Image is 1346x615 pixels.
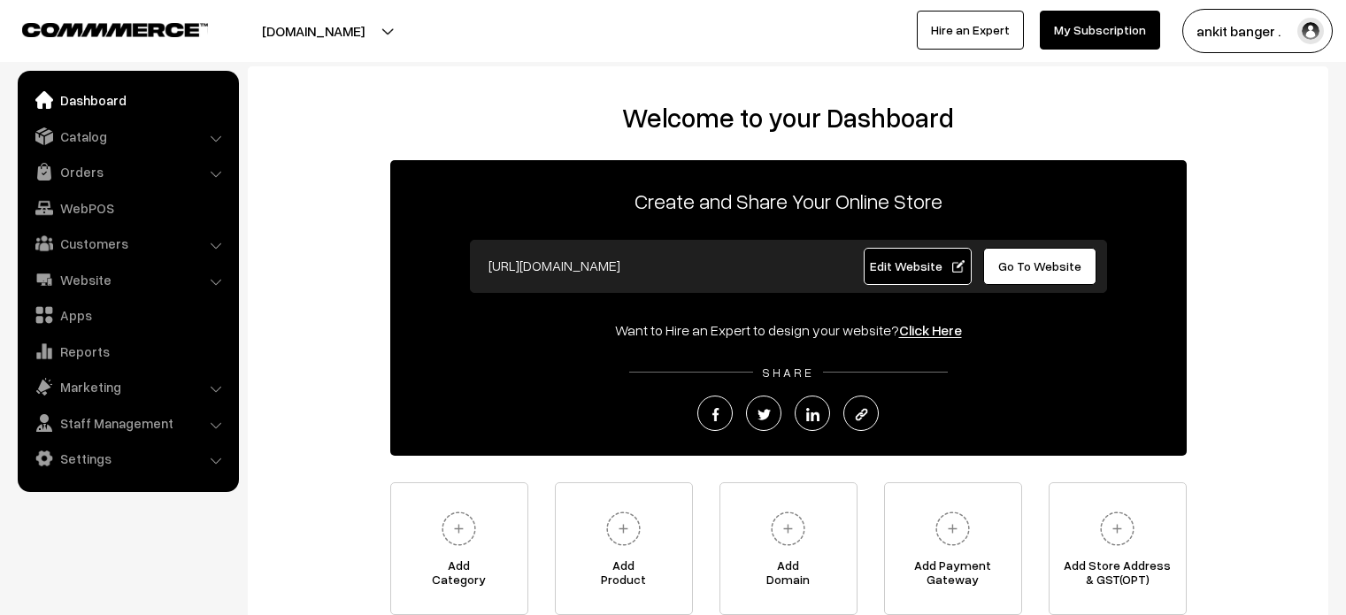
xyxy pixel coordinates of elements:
[390,482,528,615] a: AddCategory
[884,482,1022,615] a: Add PaymentGateway
[22,23,208,36] img: COMMMERCE
[719,482,858,615] a: AddDomain
[22,227,233,259] a: Customers
[22,18,177,39] a: COMMMERCE
[391,558,527,594] span: Add Category
[1297,18,1324,44] img: user
[753,365,823,380] span: SHARE
[200,9,427,53] button: [DOMAIN_NAME]
[22,442,233,474] a: Settings
[899,321,962,339] a: Click Here
[1040,11,1160,50] a: My Subscription
[1182,9,1333,53] button: ankit banger .
[1049,482,1187,615] a: Add Store Address& GST(OPT)
[1050,558,1186,594] span: Add Store Address & GST(OPT)
[764,504,812,553] img: plus.svg
[885,558,1021,594] span: Add Payment Gateway
[22,84,233,116] a: Dashboard
[22,120,233,152] a: Catalog
[22,299,233,331] a: Apps
[870,258,965,273] span: Edit Website
[864,248,972,285] a: Edit Website
[22,335,233,367] a: Reports
[983,248,1097,285] a: Go To Website
[22,264,233,296] a: Website
[22,192,233,224] a: WebPOS
[556,558,692,594] span: Add Product
[1093,504,1142,553] img: plus.svg
[265,102,1311,134] h2: Welcome to your Dashboard
[435,504,483,553] img: plus.svg
[22,371,233,403] a: Marketing
[22,156,233,188] a: Orders
[599,504,648,553] img: plus.svg
[998,258,1081,273] span: Go To Website
[22,407,233,439] a: Staff Management
[555,482,693,615] a: AddProduct
[917,11,1024,50] a: Hire an Expert
[928,504,977,553] img: plus.svg
[390,185,1187,217] p: Create and Share Your Online Store
[720,558,857,594] span: Add Domain
[390,319,1187,341] div: Want to Hire an Expert to design your website?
